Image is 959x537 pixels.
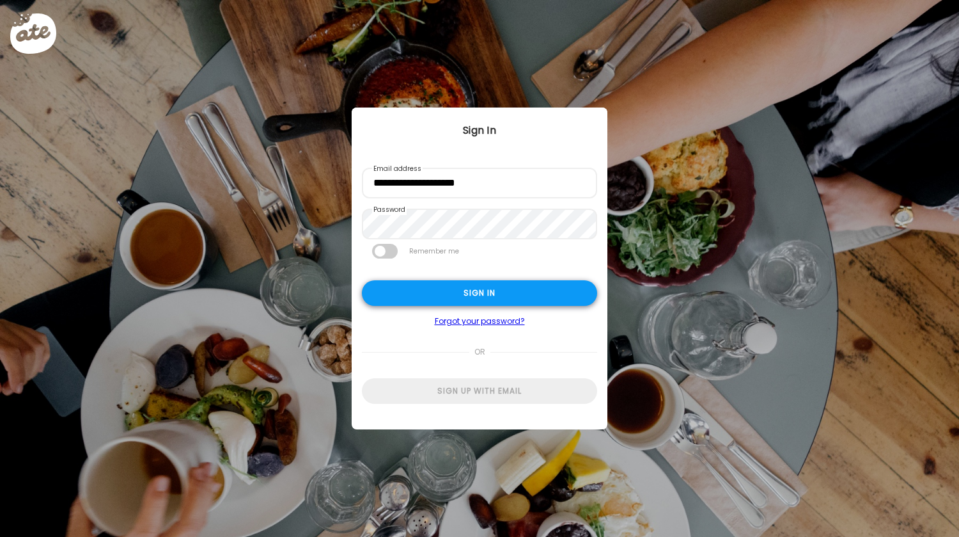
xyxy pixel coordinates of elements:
[408,244,460,259] label: Remember me
[372,164,423,174] label: Email address
[352,123,607,138] div: Sign In
[362,316,597,326] a: Forgot your password?
[372,205,407,215] label: Password
[362,280,597,306] div: Sign in
[469,339,490,365] span: or
[362,378,597,404] div: Sign up with email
